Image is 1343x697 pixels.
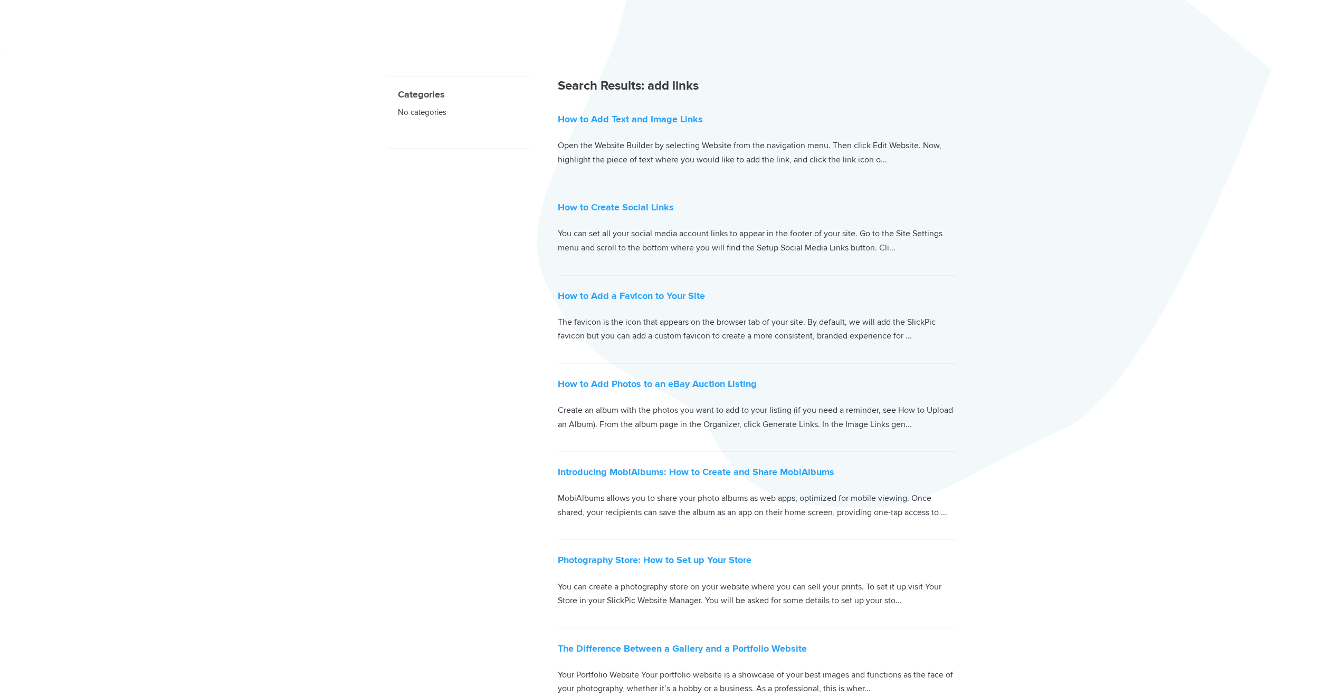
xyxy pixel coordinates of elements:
p: Open the Website Builder by selecting Website from the navigation menu. Then click Edit Website. ... [558,139,957,167]
p: MobiAlbums allows you to share your photo albums as web apps, optimized for mobile viewing. Once ... [558,491,957,519]
a: Photography Store: How to Set up Your Store [558,554,751,566]
a: The Difference Between a Gallery and a Portfolio Website [558,643,807,654]
p: You can set all your social media account links to appear in the footer of your site. Go to the S... [558,227,957,255]
li: No categories [398,102,518,122]
a: How to Add Text and Image Links [558,113,703,125]
a: Introducing MobiAlbums: How to Create and Share MobiAlbums [558,466,834,478]
p: The favicon is the icon that appears on the browser tab of your site. By default, we will add the... [558,315,957,343]
p: Your Portfolio Website Your portfolio website is a showcase of your best images and functions as ... [558,668,957,696]
p: Create an album with the photos you want to add to your listing (if you need a reminder, see How ... [558,403,957,431]
h1: Search Results: add links [558,76,957,101]
p: You can create a photography store on your website where you can sell your prints. To set it up v... [558,580,957,608]
a: How to Add a Favicon to Your Site [558,290,705,302]
a: How to Create Social Links [558,201,674,213]
h4: Categories [398,88,518,102]
a: How to Add Photos to an eBay Auction Listing [558,378,757,390]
